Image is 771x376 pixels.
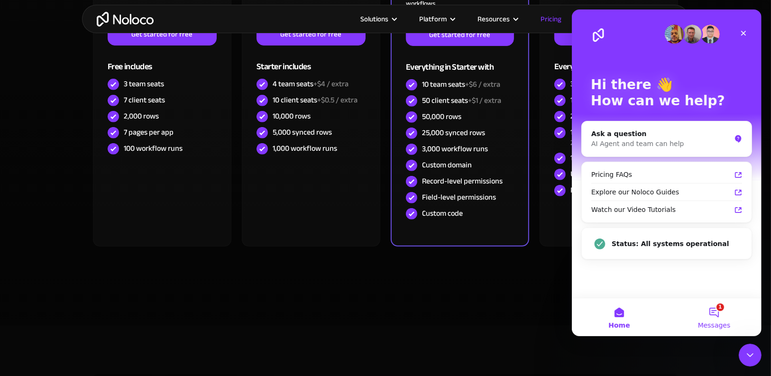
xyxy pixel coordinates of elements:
div: Solutions [360,13,388,25]
div: 3 team seats [124,79,164,89]
div: 4 team seats [273,79,349,89]
div: 10 client seats [273,95,358,105]
div: Solutions [349,13,407,25]
div: Custom code [422,208,463,219]
div: 30 team seats [570,79,652,89]
span: +$0.5 / extra [317,93,358,107]
div: Everything in Pro with [554,46,663,76]
div: Custom domain [422,160,472,170]
div: Resources [477,13,510,25]
div: Platform [407,13,466,25]
div: 50,000 rows [422,111,461,122]
a: Pricing [529,13,573,25]
div: 10,000 workflow runs [570,153,639,163]
div: 25,000 synced rows [422,128,485,138]
div: 100,000 synced rows [570,127,663,148]
iframe: Intercom live chat [739,344,762,367]
div: 7 client seats [124,95,165,105]
div: Record-level permissions [422,176,503,186]
div: 5,000 synced rows [273,127,332,138]
div: 200,000 rows [570,111,663,121]
span: +$75/ 25k extra [570,125,655,150]
div: 50 client seats [422,95,501,106]
div: 100 client seats [570,95,652,105]
span: +$4 / extra [313,77,349,91]
a: home [97,12,154,27]
div: 3,000 workflow runs [422,144,488,154]
div: 10 team seats [422,79,500,90]
span: +$6 / extra [465,77,500,92]
div: Field-level permissions [422,192,496,202]
div: Unlimited user roles [570,169,635,179]
div: Free includes [108,46,217,76]
div: 100 workflow runs [124,143,183,154]
div: Resources [466,13,529,25]
div: 7 pages per app [124,127,174,138]
div: 10,000 rows [273,111,311,121]
div: Everything in Starter with [406,46,514,77]
span: +$1 / extra [468,93,501,108]
div: Platform [419,13,447,25]
div: 2,000 rows [124,111,159,121]
iframe: Intercom live chat [572,9,762,336]
div: Starter includes [257,46,366,76]
div: 1,000 workflow runs [273,143,337,154]
div: Priority syncing [570,185,621,195]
